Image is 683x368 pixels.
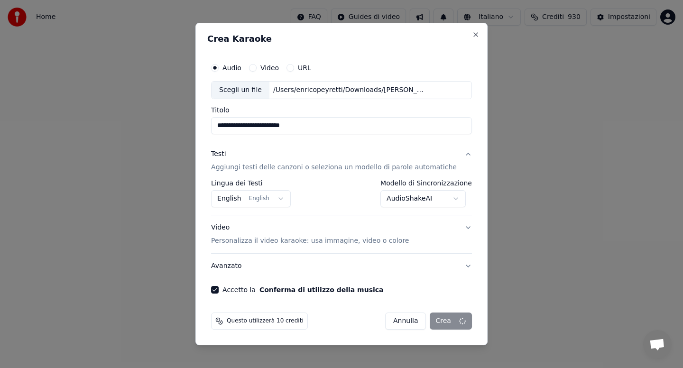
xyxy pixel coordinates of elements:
[298,64,311,71] label: URL
[211,215,472,253] button: VideoPersonalizza il video karaoke: usa immagine, video o colore
[260,64,279,71] label: Video
[211,236,409,246] p: Personalizza il video karaoke: usa immagine, video o colore
[207,35,476,43] h2: Crea Karaoke
[211,163,457,172] p: Aggiungi testi delle canzoni o seleziona un modello di parole automatiche
[211,107,472,113] label: Titolo
[259,286,384,293] button: Accetto la
[211,149,226,159] div: Testi
[211,180,472,215] div: TestiAggiungi testi delle canzoni o seleziona un modello di parole automatiche
[385,313,426,330] button: Annulla
[269,85,431,95] div: /Users/enricopeyretti/Downloads/[PERSON_NAME] con voce (Cover).mp3
[227,317,304,325] span: Questo utilizzerà 10 crediti
[222,286,383,293] label: Accetto la
[211,142,472,180] button: TestiAggiungi testi delle canzoni o seleziona un modello di parole automatiche
[211,254,472,278] button: Avanzato
[212,82,269,99] div: Scegli un file
[380,180,472,186] label: Modello di Sincronizzazione
[222,64,241,71] label: Audio
[211,223,409,246] div: Video
[211,180,291,186] label: Lingua dei Testi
